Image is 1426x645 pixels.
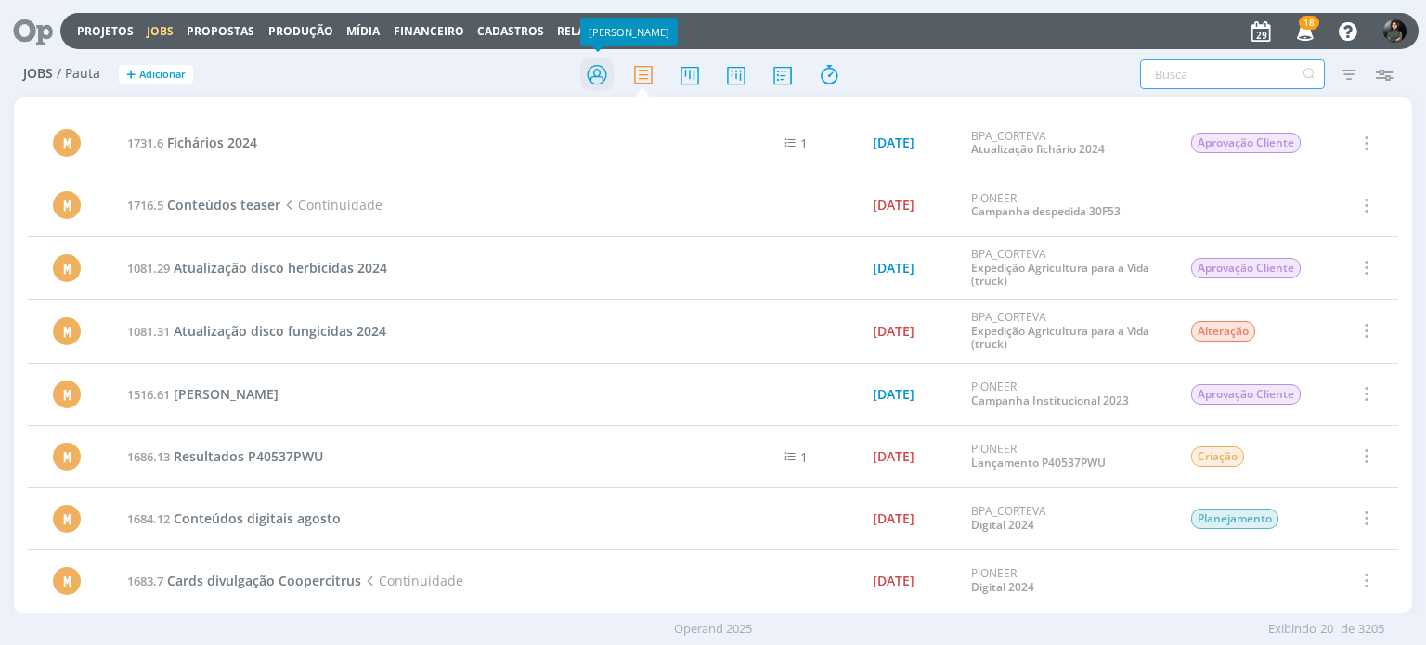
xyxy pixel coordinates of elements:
[971,192,1162,219] div: PIONEER
[1383,19,1407,43] img: M
[873,574,914,587] div: [DATE]
[127,386,170,403] span: 1516.61
[557,23,628,39] a: Relatórios
[127,447,323,465] a: 1686.13Resultados P40537PWU
[1191,258,1301,278] span: Aprovação Cliente
[263,24,339,39] button: Produção
[873,325,914,338] div: [DATE]
[1285,15,1323,48] button: 18
[167,196,280,213] span: Conteúdos teaser
[472,24,550,39] button: Cadastros
[127,259,387,277] a: 1081.29Atualização disco herbicidas 2024
[127,573,163,589] span: 1683.7
[127,385,279,403] a: 1516.61[PERSON_NAME]
[971,130,1162,157] div: BPA_CORTEVA
[388,24,470,39] button: Financeiro
[873,512,914,525] div: [DATE]
[971,443,1162,470] div: PIONEER
[53,443,81,471] div: M
[167,134,257,151] span: Fichários 2024
[141,24,179,39] button: Jobs
[1191,509,1278,529] span: Planejamento
[127,448,170,465] span: 1686.13
[1382,15,1407,47] button: M
[167,572,361,589] span: Cards divulgação Coopercitrus
[127,510,170,527] span: 1684.12
[477,23,544,39] span: Cadastros
[1358,620,1384,639] span: 3205
[971,141,1105,157] a: Atualização fichário 2024
[551,24,633,39] button: Relatórios
[53,567,81,595] div: M
[1268,620,1316,639] span: Exibindo
[971,381,1162,407] div: PIONEER
[971,517,1034,533] a: Digital 2024
[77,23,134,39] a: Projetos
[127,134,257,151] a: 1731.6Fichários 2024
[147,23,174,39] a: Jobs
[873,450,914,463] div: [DATE]
[53,381,81,408] div: M
[53,129,81,157] div: M
[971,323,1149,352] a: Expedição Agricultura para a Vida (truck)
[119,65,193,84] button: +Adicionar
[127,572,361,589] a: 1683.7Cards divulgação Coopercitrus
[53,191,81,219] div: M
[580,18,678,46] div: [PERSON_NAME]
[53,317,81,345] div: M
[127,135,163,151] span: 1731.6
[57,66,100,82] span: / Pauta
[1191,321,1255,342] span: Alteração
[127,260,170,277] span: 1081.29
[127,323,170,340] span: 1081.31
[126,65,136,84] span: +
[1191,384,1301,405] span: Aprovação Cliente
[346,23,380,39] a: Mídia
[174,510,341,527] span: Conteúdos digitais agosto
[1341,620,1355,639] span: de
[341,24,385,39] button: Mídia
[1299,16,1319,30] span: 18
[127,322,386,340] a: 1081.31Atualização disco fungicidas 2024
[873,136,914,149] div: [DATE]
[800,135,808,152] span: 1
[71,24,139,39] button: Projetos
[53,505,81,533] div: M
[971,505,1162,532] div: BPA_CORTEVA
[174,447,323,465] span: Resultados P40537PWU
[174,259,387,277] span: Atualização disco herbicidas 2024
[1320,620,1333,639] span: 20
[280,196,382,213] span: Continuidade
[127,510,341,527] a: 1684.12Conteúdos digitais agosto
[971,455,1106,471] a: Lançamento P40537PWU
[139,69,186,81] span: Adicionar
[1140,59,1325,89] input: Busca
[53,254,81,282] div: M
[1191,446,1244,467] span: Criação
[873,388,914,401] div: [DATE]
[181,24,260,39] button: Propostas
[361,572,462,589] span: Continuidade
[127,196,280,213] a: 1716.5Conteúdos teaser
[971,260,1149,289] a: Expedição Agricultura para a Vida (truck)
[394,23,464,39] a: Financeiro
[971,311,1162,351] div: BPA_CORTEVA
[971,579,1034,595] a: Digital 2024
[174,385,279,403] span: [PERSON_NAME]
[23,66,53,82] span: Jobs
[174,322,386,340] span: Atualização disco fungicidas 2024
[873,262,914,275] div: [DATE]
[971,203,1121,219] a: Campanha despedida 30F53
[971,393,1129,408] a: Campanha Institucional 2023
[971,248,1162,288] div: BPA_CORTEVA
[127,197,163,213] span: 1716.5
[873,199,914,212] div: [DATE]
[187,23,254,39] span: Propostas
[1191,133,1301,153] span: Aprovação Cliente
[268,23,333,39] a: Produção
[971,567,1162,594] div: PIONEER
[800,448,808,466] span: 1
